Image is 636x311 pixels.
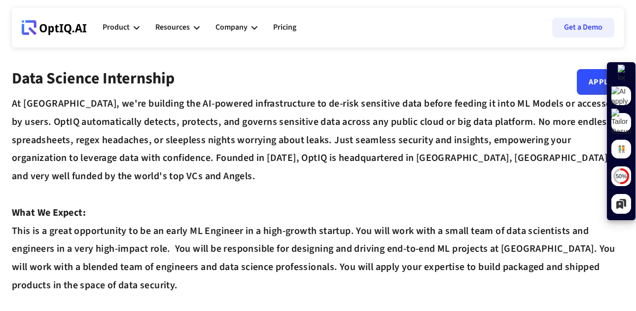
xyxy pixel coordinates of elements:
a: Apply [577,69,624,95]
a: Get a Demo [552,18,614,38]
a: Pricing [273,13,296,42]
a: Webflow Homepage [22,13,87,42]
div: Product [103,21,130,34]
div: Resources [155,13,200,42]
div: Product [103,13,140,42]
div: Company [215,13,257,42]
div: Company [215,21,247,34]
div: Resources [155,21,190,34]
strong: What We Expect: [12,206,86,220]
strong: Data Science Internship [12,67,175,90]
